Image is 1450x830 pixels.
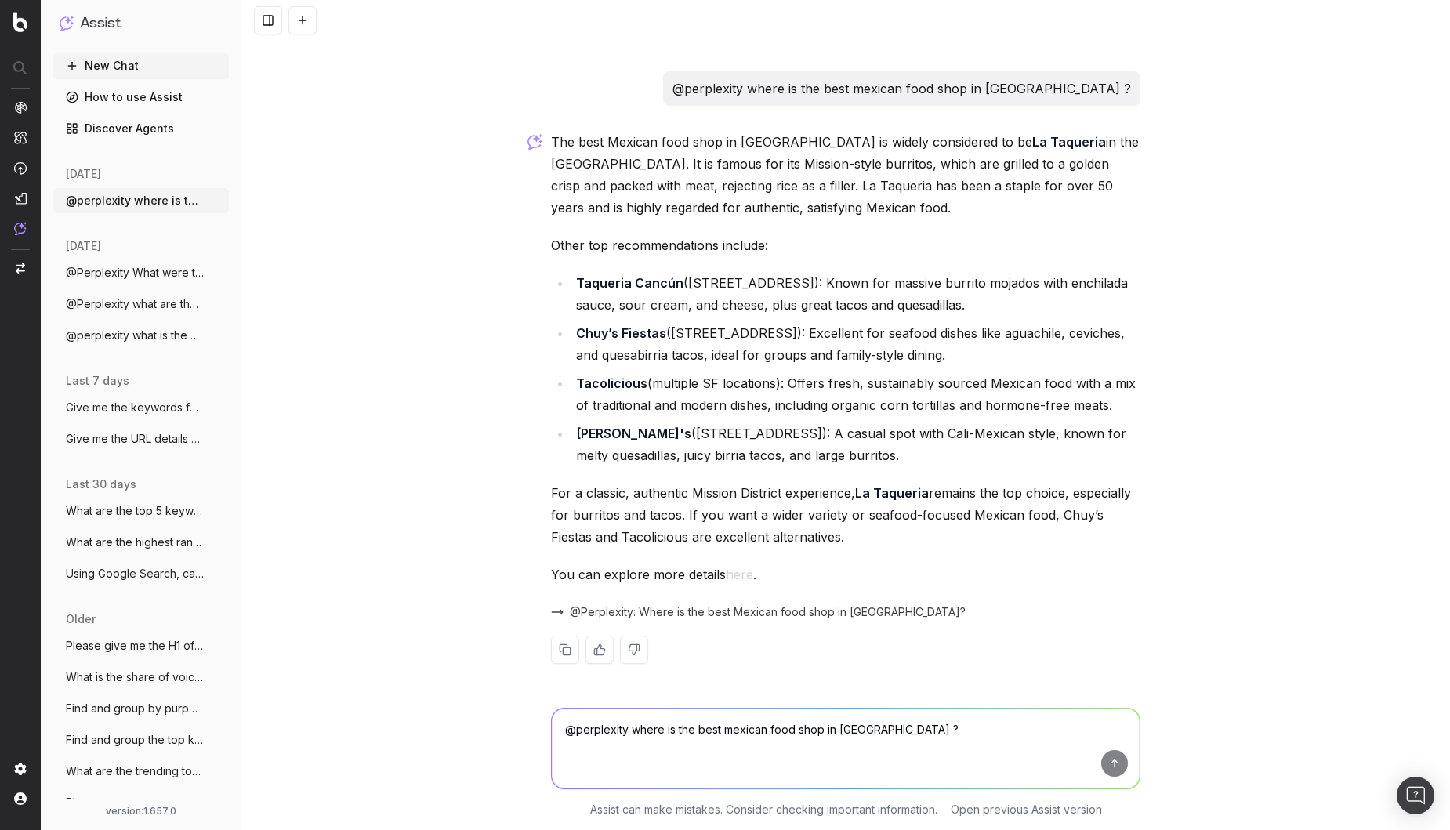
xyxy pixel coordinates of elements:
[53,323,229,348] button: @perplexity what is the best electric to
[855,485,929,501] strong: La Taqueria
[66,611,96,627] span: older
[66,535,204,550] span: What are the highest ranked keywords for
[726,564,753,585] button: here
[66,669,204,685] span: What is the share of voice for my websit
[1397,777,1434,814] div: Open Intercom Messenger
[66,638,204,654] span: Please give me the H1 of the firt 100 cr
[571,322,1140,366] li: ([STREET_ADDRESS]): Excellent for seafood dishes like aguachile, ceviches, and quesabirria tacos,...
[53,53,229,78] button: New Chat
[14,792,27,805] img: My account
[14,161,27,175] img: Activation
[14,763,27,775] img: Setting
[53,665,229,690] button: What is the share of voice for my websit
[53,260,229,285] button: @Perplexity What were the results of the
[1032,134,1106,150] strong: La Taqueria
[66,701,204,716] span: Find and group by purpose the top keywor
[66,566,204,582] span: Using Google Search, can you tell me wha
[66,193,204,208] span: @perplexity where is the best mexican fo
[66,477,136,492] span: last 30 days
[14,192,27,205] img: Studio
[551,482,1140,548] p: For a classic, authentic Mission District experience, remains the top choice, especially for burr...
[551,131,1140,219] p: The best Mexican food shop in [GEOGRAPHIC_DATA] is widely considered to be in the [GEOGRAPHIC_DAT...
[66,373,129,389] span: last 7 days
[53,759,229,784] button: What are the trending topics around Leag
[576,375,647,391] strong: Tacolicious
[576,325,666,341] strong: Chuy’s Fiestas
[53,727,229,752] button: Find and group the top keywords for 'buy
[951,802,1102,817] a: Open previous Assist version
[527,134,542,150] img: Botify assist logo
[60,13,223,34] button: Assist
[53,633,229,658] button: Please give me the H1 of the firt 100 cr
[66,503,204,519] span: What are the top 5 keywords by search vo
[14,101,27,114] img: Analytics
[571,422,1140,466] li: ([STREET_ADDRESS]): A casual spot with Cali-Mexican style, known for melty quesadillas, juicy bir...
[66,763,204,779] span: What are the trending topics around Leag
[53,426,229,451] button: Give me the URL details of [URL]
[60,16,74,31] img: Assist
[14,131,27,144] img: Intelligence
[590,802,937,817] p: Assist can make mistakes. Consider checking important information.
[66,431,204,447] span: Give me the URL details of [URL]
[13,12,27,32] img: Botify logo
[551,234,1140,256] p: Other top recommendations include:
[571,272,1140,316] li: ([STREET_ADDRESS]): Known for massive burrito mojados with enchilada sauce, sour cream, and chees...
[570,604,966,620] span: @Perplexity: Where is the best Mexican food shop in [GEOGRAPHIC_DATA]?
[53,696,229,721] button: Find and group by purpose the top keywor
[80,13,121,34] h1: Assist
[53,498,229,524] button: What are the top 5 keywords by search vo
[66,238,101,254] span: [DATE]
[53,292,229,317] button: @Perplexity what are the trending keywor
[551,564,1140,585] p: You can explore more details .
[14,222,27,235] img: Assist
[551,604,984,620] button: @Perplexity: Where is the best Mexican food shop in [GEOGRAPHIC_DATA]?
[53,561,229,586] button: Using Google Search, can you tell me wha
[66,265,204,281] span: @Perplexity What were the results of the
[53,188,229,213] button: @perplexity where is the best mexican fo
[66,400,204,415] span: Give me the keywords for this URL: https
[60,805,223,817] div: version: 1.657.0
[16,263,25,274] img: Switch project
[53,116,229,141] a: Discover Agents
[53,790,229,815] button: Please suggest me some keywords for 'Lea
[66,166,101,182] span: [DATE]
[571,372,1140,416] li: (multiple SF locations): Offers fresh, sustainably sourced Mexican food with a mix of traditional...
[66,296,204,312] span: @Perplexity what are the trending keywor
[53,85,229,110] a: How to use Assist
[66,328,204,343] span: @perplexity what is the best electric to
[66,732,204,748] span: Find and group the top keywords for 'buy
[66,795,204,810] span: Please suggest me some keywords for 'Lea
[576,426,691,441] strong: [PERSON_NAME]'s
[672,78,1131,100] p: @perplexity where is the best mexican food shop in [GEOGRAPHIC_DATA] ?
[53,530,229,555] button: What are the highest ranked keywords for
[576,275,683,291] strong: Taqueria Cancún
[53,395,229,420] button: Give me the keywords for this URL: https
